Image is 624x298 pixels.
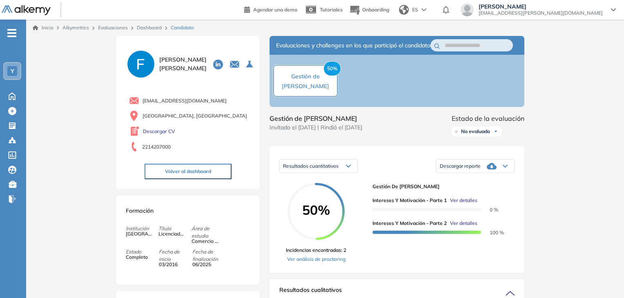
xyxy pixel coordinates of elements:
span: Título [158,225,191,232]
span: Área de estudio [192,225,224,240]
span: Comercio internacional [192,238,219,245]
i: - [7,32,16,34]
span: Gestión de [PERSON_NAME] [270,113,362,123]
span: Tutoriales [320,7,343,13]
span: Fecha de inicio [159,248,192,263]
span: 50% [323,61,341,76]
span: Onboarding [362,7,389,13]
img: Logo [2,5,51,16]
a: Ver análisis de proctoring [286,256,346,263]
span: [EMAIL_ADDRESS][DOMAIN_NAME] [143,97,227,105]
button: Onboarding [349,1,389,19]
img: Ícono de flecha [493,129,498,134]
button: Ver detalles [447,220,477,227]
span: Fecha de finalización [192,248,225,263]
span: Formación [126,207,154,214]
a: Evaluaciones [98,24,128,31]
span: Gestión de [PERSON_NAME] [372,183,508,190]
span: Y [11,68,14,74]
img: PROFILE_MENU_LOGO_USER [126,49,156,79]
span: [PERSON_NAME] [479,3,603,10]
button: Volver al dashboard [145,164,232,179]
img: world [399,5,409,15]
span: Resultados cuantitativos [283,163,339,169]
span: Ver detalles [450,197,477,204]
span: Completo [126,254,154,261]
a: Inicio [33,24,53,31]
span: 06/2025 [192,261,220,268]
span: Institución [126,225,158,232]
span: 2214207000 [142,143,171,151]
span: ES [412,6,418,13]
span: Gestión de [PERSON_NAME] [282,73,329,90]
span: Estado de la evaluación [452,113,524,123]
span: Estado [126,248,158,256]
span: 100 % [480,229,504,236]
span: Evaluaciones y challenges en los que participó el candidato [276,41,430,50]
span: Incidencias encontradas: 2 [286,247,346,254]
span: [PERSON_NAME] [PERSON_NAME] [159,56,207,73]
div: Widget de chat [583,259,624,298]
span: 03/2016 [159,261,187,268]
span: Alkymetrics [62,24,89,31]
span: [GEOGRAPHIC_DATA], [GEOGRAPHIC_DATA] [143,112,247,120]
span: Descargar reporte [440,163,481,169]
span: Licenciado en Comercio Internacional [158,230,186,238]
span: Intereses y Motivación - Parte 2 [372,220,447,227]
span: Ver detalles [450,220,477,227]
span: Agendar una demo [253,7,297,13]
a: Descargar CV [143,128,175,135]
span: Intereses y Motivación - Parte 1 [372,197,447,204]
span: 0 % [480,207,498,213]
span: [GEOGRAPHIC_DATA] [126,230,154,238]
span: No evaluado [461,128,490,135]
span: Candidato [171,24,194,31]
img: arrow [421,8,426,11]
a: Agendar una demo [244,4,297,14]
span: Invitado el [DATE] | Rindió el [DATE] [270,123,362,132]
span: 50% [287,203,345,216]
a: Dashboard [137,24,162,31]
span: [EMAIL_ADDRESS][PERSON_NAME][DOMAIN_NAME] [479,10,603,16]
button: Ver detalles [447,197,477,204]
iframe: Chat Widget [583,259,624,298]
